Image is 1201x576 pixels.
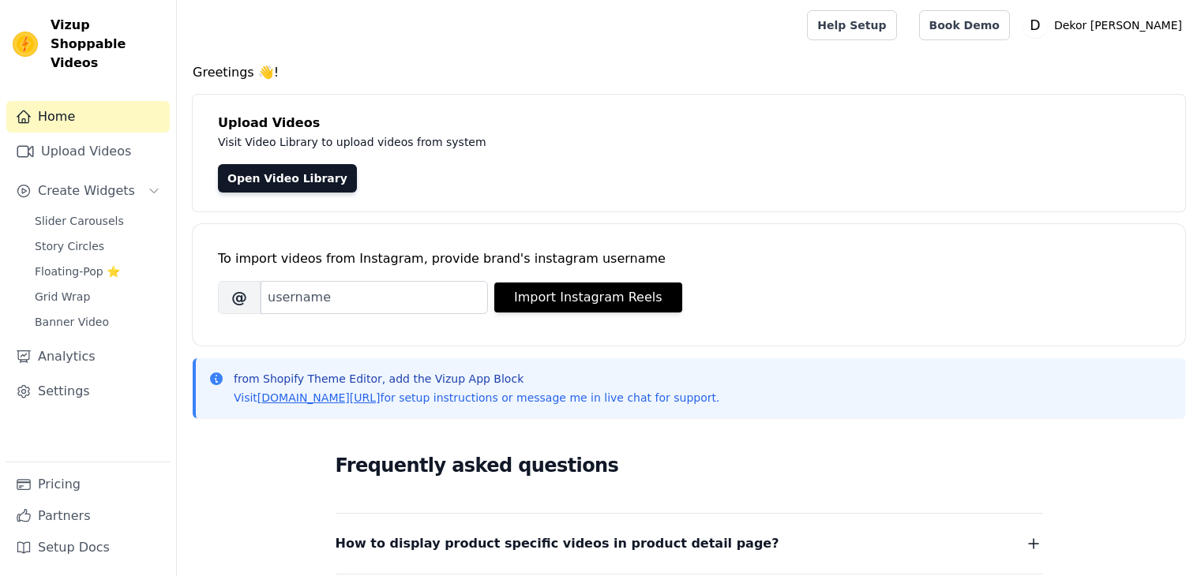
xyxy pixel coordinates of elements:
a: Floating-Pop ⭐ [25,260,170,282]
a: Book Demo [919,10,1010,40]
a: Grid Wrap [25,286,170,308]
span: Vizup Shoppable Videos [51,16,163,73]
img: Vizup [13,32,38,57]
a: Analytics [6,341,170,372]
a: Story Circles [25,235,170,257]
h4: Greetings 👋! [193,63,1185,82]
a: Slider Carousels [25,210,170,232]
h2: Frequently asked questions [336,450,1043,481]
span: Story Circles [35,238,104,254]
a: Upload Videos [6,136,170,167]
button: Import Instagram Reels [494,282,682,312]
span: Banner Video [35,314,109,330]
a: Partners [6,500,170,532]
text: D [1030,17,1040,33]
span: Floating-Pop ⭐ [35,264,120,279]
a: Help Setup [807,10,896,40]
span: Create Widgets [38,181,135,200]
button: Create Widgets [6,175,170,207]
a: Pricing [6,469,170,500]
p: Visit for setup instructions or message me in live chat for support. [234,390,719,406]
div: To import videos from Instagram, provide brand's instagram username [218,249,1160,268]
span: Slider Carousels [35,213,124,229]
p: from Shopify Theme Editor, add the Vizup App Block [234,371,719,387]
p: Visit Video Library to upload videos from system [218,133,925,151]
button: How to display product specific videos in product detail page? [336,533,1043,555]
button: D Dekor [PERSON_NAME] [1023,11,1188,39]
a: Setup Docs [6,532,170,563]
p: Dekor [PERSON_NAME] [1048,11,1188,39]
span: How to display product specific videos in product detail page? [336,533,779,555]
a: Home [6,101,170,133]
a: Banner Video [25,311,170,333]
h4: Upload Videos [218,114,1160,133]
input: username [261,281,488,314]
a: Open Video Library [218,164,357,193]
span: Grid Wrap [35,289,90,305]
span: @ [218,281,261,314]
a: [DOMAIN_NAME][URL] [257,391,381,404]
a: Settings [6,376,170,407]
